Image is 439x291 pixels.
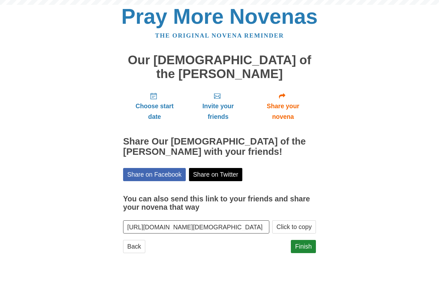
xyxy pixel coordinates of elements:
[155,32,284,39] a: The original novena reminder
[193,101,244,122] span: Invite your friends
[123,240,145,253] a: Back
[123,87,186,125] a: Choose start date
[123,195,316,211] h3: You can also send this link to your friends and share your novena that way
[186,87,250,125] a: Invite your friends
[250,87,316,125] a: Share your novena
[256,101,309,122] span: Share your novena
[272,220,316,234] button: Click to copy
[130,101,180,122] span: Choose start date
[123,137,316,157] h2: Share Our [DEMOGRAPHIC_DATA] of the [PERSON_NAME] with your friends!
[123,168,186,181] a: Share on Facebook
[121,4,318,28] a: Pray More Novenas
[291,240,316,253] a: Finish
[123,53,316,81] h1: Our [DEMOGRAPHIC_DATA] of the [PERSON_NAME]
[189,168,243,181] a: Share on Twitter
